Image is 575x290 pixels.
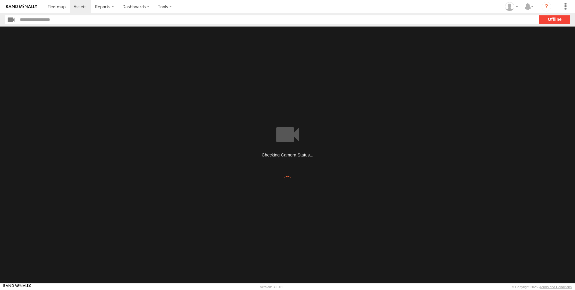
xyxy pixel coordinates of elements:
div: Version: 305.01 [260,285,283,289]
a: Terms and Conditions [540,285,572,289]
a: Visit our Website [3,284,31,290]
img: rand-logo.svg [6,5,37,9]
i: ? [542,2,551,11]
div: © Copyright 2025 - [512,285,572,289]
div: Relu Georgescu [503,2,520,11]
